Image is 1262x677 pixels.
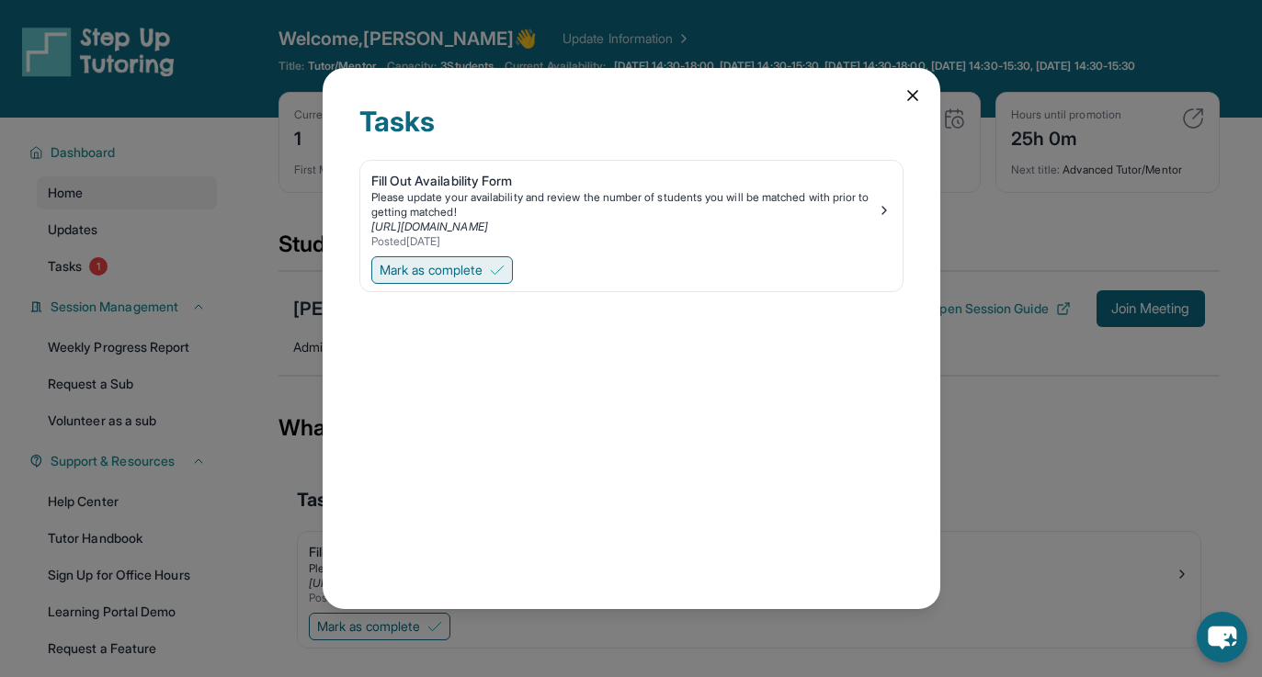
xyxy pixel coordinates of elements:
[490,263,505,277] img: Mark as complete
[371,190,877,220] div: Please update your availability and review the number of students you will be matched with prior ...
[371,172,877,190] div: Fill Out Availability Form
[371,220,488,233] a: [URL][DOMAIN_NAME]
[360,161,903,253] a: Fill Out Availability FormPlease update your availability and review the number of students you w...
[380,261,483,279] span: Mark as complete
[371,256,513,284] button: Mark as complete
[359,105,904,160] div: Tasks
[1197,612,1247,662] button: chat-button
[371,234,877,249] div: Posted [DATE]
